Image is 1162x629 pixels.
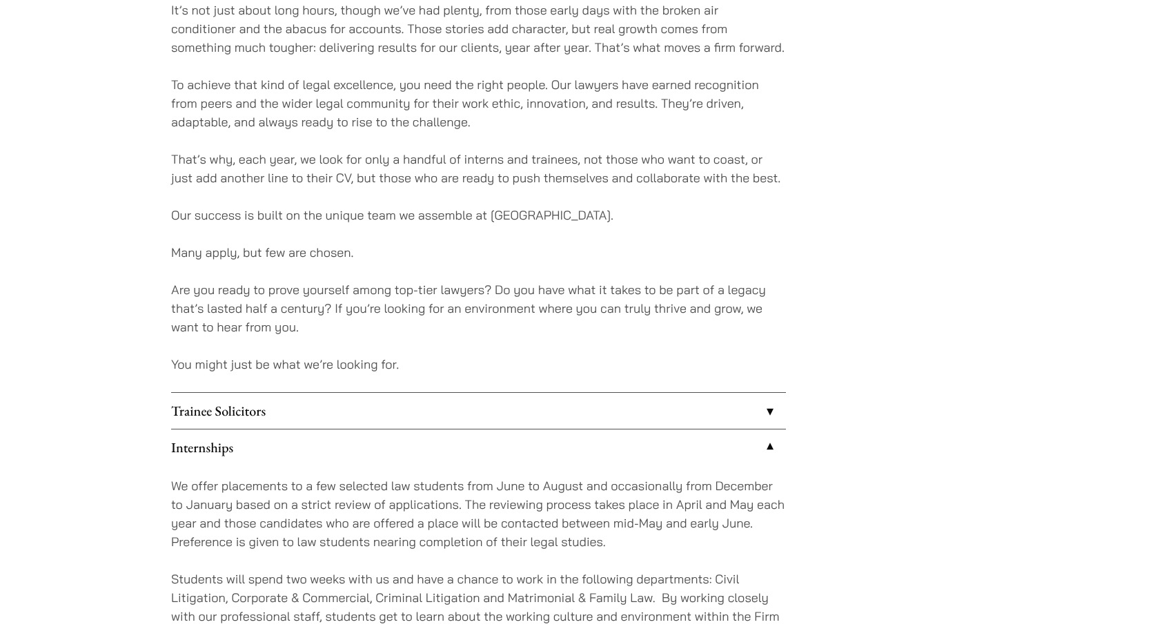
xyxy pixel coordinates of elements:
p: Our success is built on the unique team we assemble at [GEOGRAPHIC_DATA]. [171,206,786,224]
a: Trainee Solicitors [171,393,786,429]
p: To achieve that kind of legal excellence, you need the right people. Our lawyers have earned reco... [171,75,786,131]
p: Many apply, but few are chosen. [171,243,786,262]
p: Are you ready to prove yourself among top-tier lawyers? Do you have what it takes to be part of a... [171,280,786,336]
p: We offer placements to a few selected law students from June to August and occasionally from Dece... [171,476,786,551]
p: That’s why, each year, we look for only a handful of interns and trainees, not those who want to ... [171,150,786,187]
a: Internships [171,429,786,465]
p: It’s not just about long hours, though we’ve had plenty, from those early days with the broken ai... [171,1,786,57]
p: You might just be what we’re looking for. [171,355,786,374]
